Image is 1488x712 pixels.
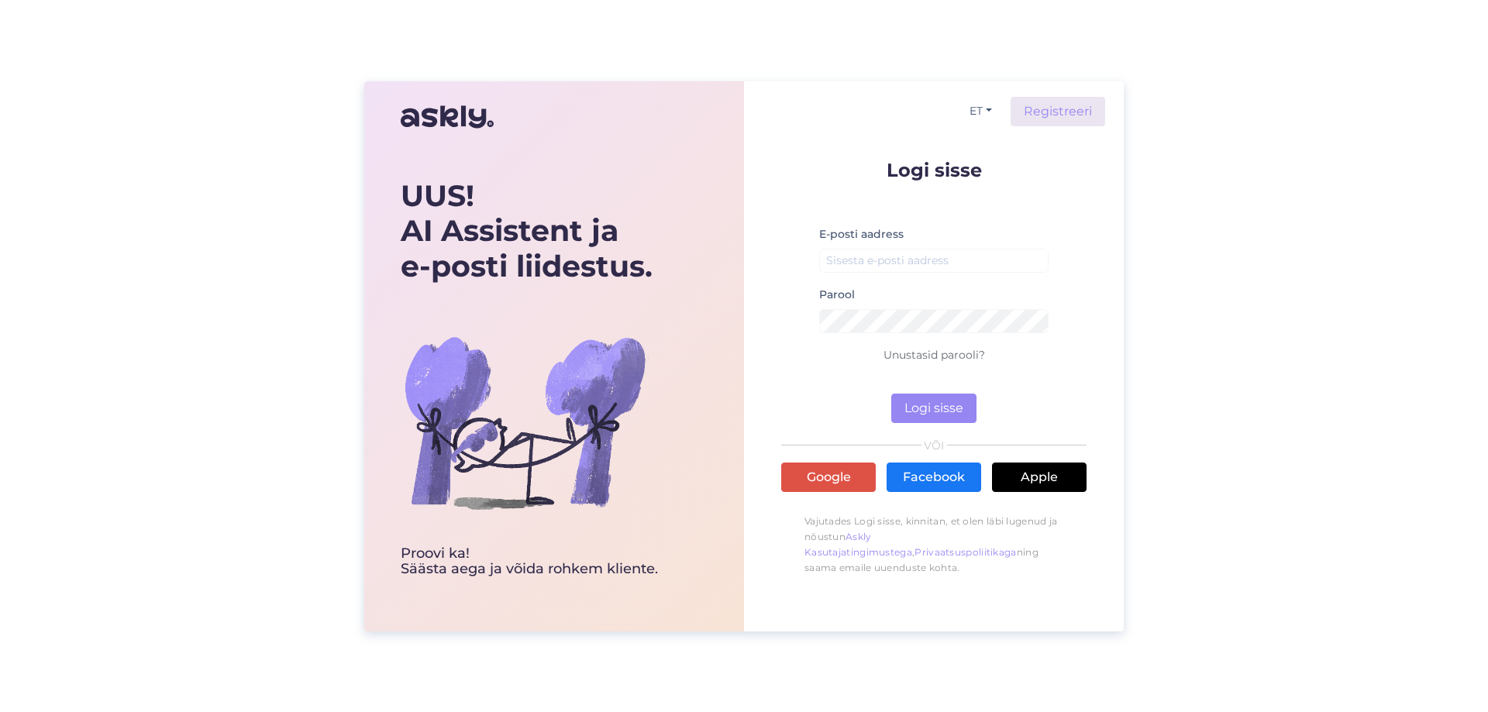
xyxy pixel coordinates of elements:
[963,100,998,122] button: ET
[401,98,494,136] img: Askly
[921,440,947,451] span: VÕI
[401,298,649,546] img: bg-askly
[887,463,981,492] a: Facebook
[819,249,1049,273] input: Sisesta e-posti aadress
[804,531,912,558] a: Askly Kasutajatingimustega
[992,463,1087,492] a: Apple
[819,226,904,242] label: E-posti aadress
[891,394,976,423] button: Logi sisse
[781,463,876,492] a: Google
[883,348,985,362] a: Unustasid parooli?
[401,178,658,284] div: UUS! AI Assistent ja e-posti liidestus.
[401,546,658,577] div: Proovi ka! Säästa aega ja võida rohkem kliente.
[781,160,1087,180] p: Logi sisse
[819,287,855,303] label: Parool
[1011,97,1105,126] a: Registreeri
[781,506,1087,583] p: Vajutades Logi sisse, kinnitan, et olen läbi lugenud ja nõustun , ning saama emaile uuenduste kohta.
[914,546,1016,558] a: Privaatsuspoliitikaga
